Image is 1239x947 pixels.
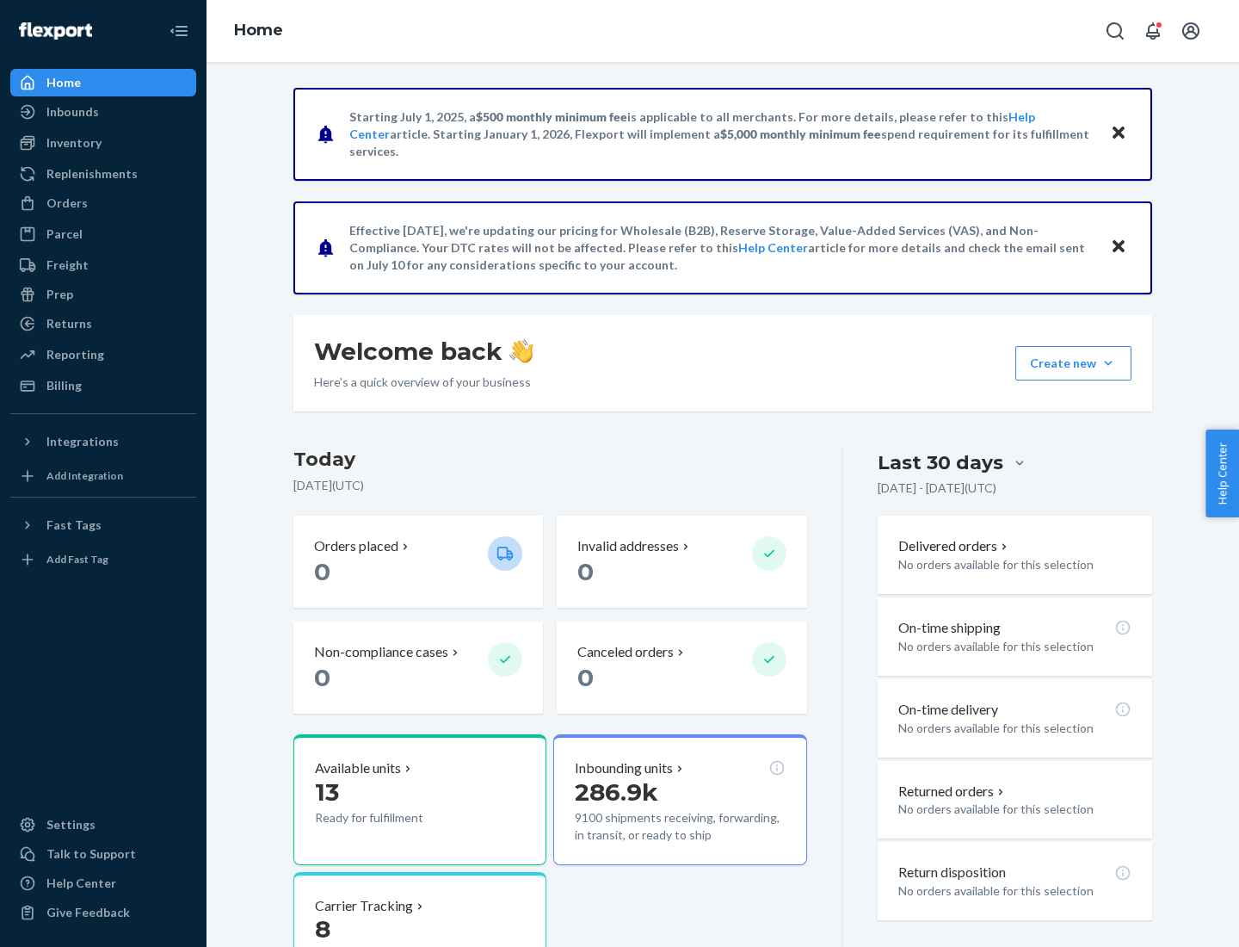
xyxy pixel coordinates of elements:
[557,622,806,714] button: Canceled orders 0
[46,517,102,534] div: Fast Tags
[577,663,594,692] span: 0
[234,21,283,40] a: Home
[46,346,104,363] div: Reporting
[738,240,808,255] a: Help Center
[10,870,196,897] a: Help Center
[476,109,627,124] span: $500 monthly minimum fee
[10,189,196,217] a: Orders
[898,638,1131,655] p: No orders available for this selection
[349,108,1094,160] p: Starting July 1, 2025, a is applicable to all merchants. For more details, please refer to this a...
[46,103,99,121] div: Inbounds
[19,22,92,40] img: Flexport logo
[349,222,1094,274] p: Effective [DATE], we're updating our pricing for Wholesale (B2B), Reserve Storage, Value-Added Se...
[46,845,136,863] div: Talk to Support
[293,446,807,473] h3: Today
[293,477,807,494] p: [DATE] ( UTC )
[1107,121,1130,146] button: Close
[46,904,130,921] div: Give Feedback
[46,134,102,152] div: Inventory
[46,257,89,274] div: Freight
[898,556,1131,573] p: No orders available for this selection
[575,777,658,807] span: 286.9k
[898,882,1131,900] p: No orders available for this selection
[898,720,1131,737] p: No orders available for this selection
[10,69,196,96] a: Home
[898,863,1006,882] p: Return disposition
[46,552,108,566] div: Add Fast Tag
[46,74,81,91] div: Home
[10,899,196,926] button: Give Feedback
[577,642,674,662] p: Canceled orders
[10,546,196,573] a: Add Fast Tag
[557,516,806,608] button: Invalid addresses 0
[10,511,196,539] button: Fast Tags
[220,6,297,56] ol: breadcrumbs
[10,251,196,279] a: Freight
[46,226,83,243] div: Parcel
[720,127,881,141] span: $5,000 monthly minimum fee
[315,896,413,916] p: Carrier Tracking
[46,433,119,450] div: Integrations
[1098,14,1132,48] button: Open Search Box
[162,14,196,48] button: Close Navigation
[314,336,533,367] h1: Welcome back
[898,618,1001,638] p: On-time shipping
[878,449,1003,476] div: Last 30 days
[1107,235,1130,260] button: Close
[46,816,96,833] div: Settings
[898,700,998,720] p: On-time delivery
[509,339,533,363] img: hand-wave emoji
[10,341,196,368] a: Reporting
[10,372,196,399] a: Billing
[314,374,533,391] p: Here’s a quick overview of your business
[10,462,196,490] a: Add Integration
[10,281,196,308] a: Prep
[315,758,401,778] p: Available units
[46,315,92,332] div: Returns
[10,310,196,337] a: Returns
[10,428,196,455] button: Integrations
[315,809,474,826] p: Ready for fulfillment
[10,840,196,868] a: Talk to Support
[314,536,398,556] p: Orders placed
[314,663,330,692] span: 0
[575,809,785,844] p: 9100 shipments receiving, forwarding, in transit, or ready to ship
[10,98,196,126] a: Inbounds
[315,777,339,807] span: 13
[10,220,196,248] a: Parcel
[293,734,546,865] button: Available units13Ready for fulfillment
[46,875,116,892] div: Help Center
[898,536,1011,556] button: Delivered orders
[314,557,330,586] span: 0
[878,480,996,497] p: [DATE] - [DATE] ( UTC )
[46,286,73,303] div: Prep
[553,734,806,865] button: Inbounding units286.9k9100 shipments receiving, forwarding, in transit, or ready to ship
[315,914,330,944] span: 8
[898,801,1131,818] p: No orders available for this selection
[575,758,673,778] p: Inbounding units
[10,129,196,157] a: Inventory
[577,536,679,556] p: Invalid addresses
[1015,346,1131,381] button: Create new
[1205,430,1239,517] button: Help Center
[46,195,88,212] div: Orders
[46,468,123,483] div: Add Integration
[46,165,138,183] div: Replenishments
[314,642,448,662] p: Non-compliance cases
[10,811,196,839] a: Settings
[898,782,1008,802] button: Returned orders
[293,516,543,608] button: Orders placed 0
[293,622,543,714] button: Non-compliance cases 0
[46,377,82,394] div: Billing
[577,557,594,586] span: 0
[1136,14,1170,48] button: Open notifications
[10,160,196,188] a: Replenishments
[1174,14,1208,48] button: Open account menu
